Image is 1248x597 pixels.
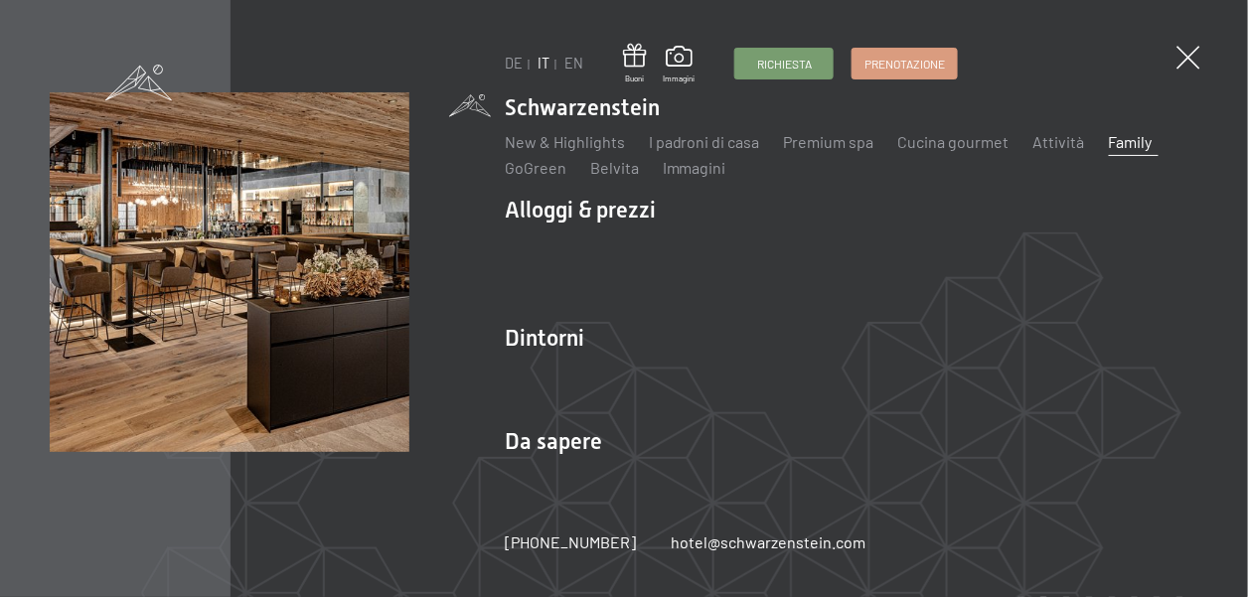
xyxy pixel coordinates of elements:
[663,158,726,177] a: Immagini
[649,132,760,151] a: I padroni di casa
[735,49,833,78] a: Richiesta
[505,132,625,151] a: New & Highlights
[623,44,646,84] a: Buoni
[1033,132,1085,151] a: Attività
[505,158,566,177] a: GoGreen
[853,49,957,78] a: Prenotazione
[623,74,646,84] span: Buoni
[757,56,812,73] span: Richiesta
[590,158,639,177] a: Belvita
[1109,132,1153,151] a: Family
[505,531,636,553] a: [PHONE_NUMBER]
[864,56,945,73] span: Prenotazione
[671,531,865,553] a: hotel@schwarzenstein.com
[663,46,695,83] a: Immagini
[564,55,583,72] a: EN
[505,532,636,551] span: [PHONE_NUMBER]
[663,74,695,84] span: Immagini
[538,55,549,72] a: IT
[784,132,874,151] a: Premium spa
[898,132,1010,151] a: Cucina gourmet
[505,55,523,72] a: DE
